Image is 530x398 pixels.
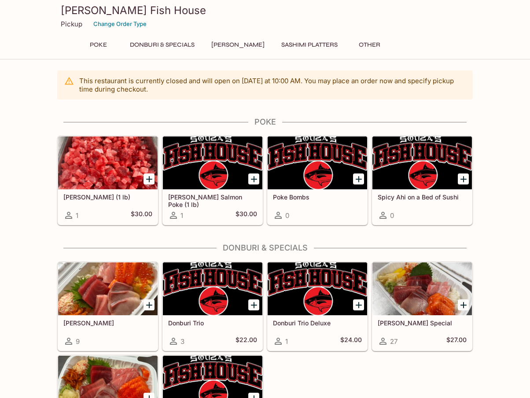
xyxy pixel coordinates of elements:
button: Sashimi Platters [276,39,342,51]
div: Donburi Trio Deluxe [268,262,367,315]
h5: $24.00 [340,336,362,346]
div: Ora King Salmon Poke (1 lb) [163,136,262,189]
span: 1 [180,211,183,220]
button: Poke [78,39,118,51]
h5: Donburi Trio [168,319,257,327]
a: Donburi Trio3$22.00 [162,262,263,351]
h5: $27.00 [446,336,467,346]
h4: Poke [57,117,473,127]
a: Spicy Ahi on a Bed of Sushi0 [372,136,472,225]
div: Ahi Poke (1 lb) [58,136,158,189]
h5: Spicy Ahi on a Bed of Sushi [378,193,467,201]
button: Other [350,39,389,51]
div: Donburi Trio [163,262,262,315]
a: [PERSON_NAME] (1 lb)1$30.00 [58,136,158,225]
div: Spicy Ahi on a Bed of Sushi [372,136,472,189]
h5: [PERSON_NAME] (1 lb) [63,193,152,201]
div: Souza Special [372,262,472,315]
h5: [PERSON_NAME] Salmon Poke (1 lb) [168,193,257,208]
button: Add Ora King Salmon Poke (1 lb) [248,173,259,184]
a: [PERSON_NAME] Special27$27.00 [372,262,472,351]
span: 27 [390,337,397,346]
h3: [PERSON_NAME] Fish House [61,4,469,17]
span: 1 [285,337,288,346]
button: Add Ahi Poke (1 lb) [144,173,155,184]
a: [PERSON_NAME]9 [58,262,158,351]
span: 0 [390,211,394,220]
h5: $22.00 [236,336,257,346]
button: Add Souza Special [458,299,469,310]
div: Sashimi Donburis [58,262,158,315]
span: 9 [76,337,80,346]
button: Add Poke Bombs [353,173,364,184]
span: 3 [180,337,184,346]
button: Add Donburi Trio [248,299,259,310]
h5: [PERSON_NAME] [63,319,152,327]
h4: Donburi & Specials [57,243,473,253]
a: [PERSON_NAME] Salmon Poke (1 lb)1$30.00 [162,136,263,225]
p: This restaurant is currently closed and will open on [DATE] at 10:00 AM . You may place an order ... [79,77,466,93]
span: 1 [76,211,78,220]
button: Add Spicy Ahi on a Bed of Sushi [458,173,469,184]
button: Add Sashimi Donburis [144,299,155,310]
a: Poke Bombs0 [267,136,368,225]
button: Add Donburi Trio Deluxe [353,299,364,310]
h5: Poke Bombs [273,193,362,201]
span: 0 [285,211,289,220]
h5: $30.00 [131,210,152,221]
p: Pickup [61,20,82,28]
h5: Donburi Trio Deluxe [273,319,362,327]
a: Donburi Trio Deluxe1$24.00 [267,262,368,351]
button: Change Order Type [89,17,151,31]
h5: [PERSON_NAME] Special [378,319,467,327]
button: [PERSON_NAME] [206,39,269,51]
h5: $30.00 [236,210,257,221]
button: Donburi & Specials [125,39,199,51]
div: Poke Bombs [268,136,367,189]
